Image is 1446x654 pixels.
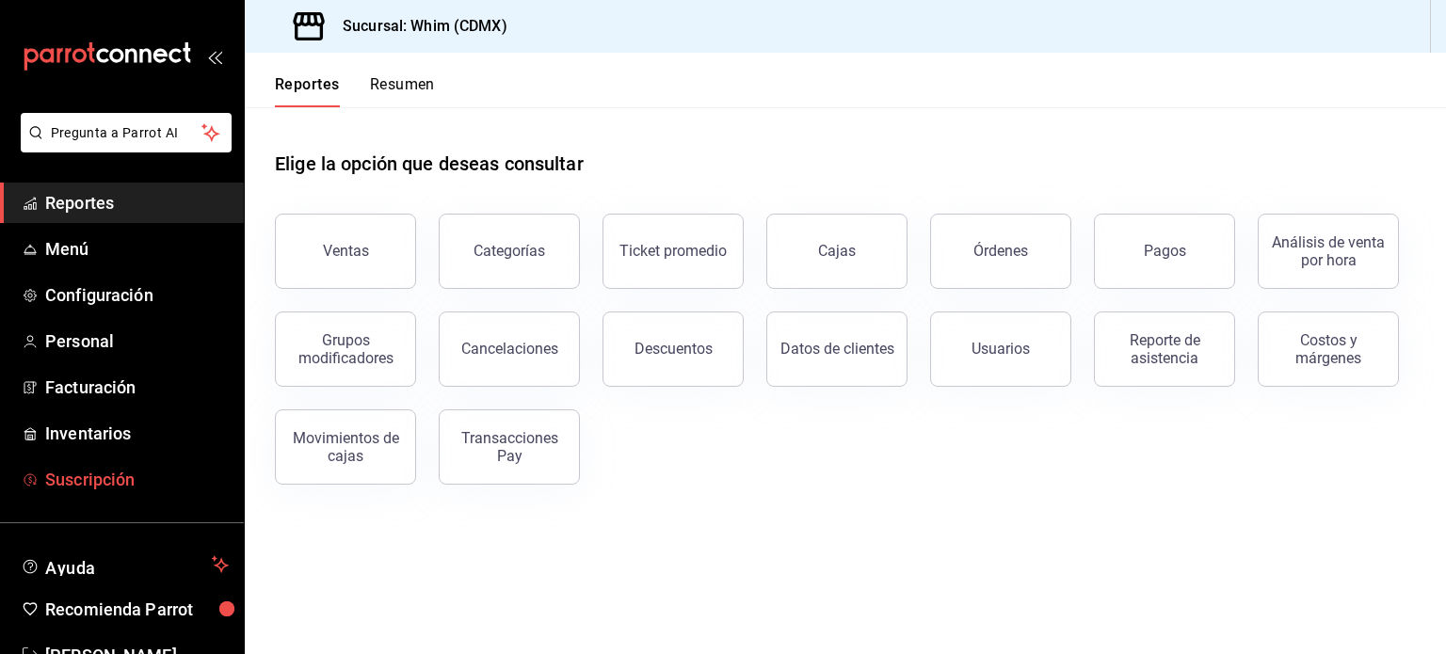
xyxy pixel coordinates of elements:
[45,553,204,576] span: Ayuda
[930,311,1071,387] button: Usuarios
[451,429,568,465] div: Transacciones Pay
[370,75,435,107] button: Resumen
[461,340,558,358] div: Cancelaciones
[439,311,580,387] button: Cancelaciones
[207,49,222,64] button: open_drawer_menu
[930,214,1071,289] button: Órdenes
[766,214,908,289] button: Cajas
[1144,242,1186,260] div: Pagos
[602,311,744,387] button: Descuentos
[275,75,435,107] div: navigation tabs
[328,15,507,38] h3: Sucursal: Whim (CDMX)
[973,242,1028,260] div: Órdenes
[45,190,229,215] span: Reportes
[1094,214,1235,289] button: Pagos
[972,340,1030,358] div: Usuarios
[474,242,545,260] div: Categorías
[45,467,229,492] span: Suscripción
[13,136,232,156] a: Pregunta a Parrot AI
[602,214,744,289] button: Ticket promedio
[45,597,229,622] span: Recomienda Parrot
[45,236,229,262] span: Menú
[45,375,229,400] span: Facturación
[45,282,229,308] span: Configuración
[275,75,340,107] button: Reportes
[45,421,229,446] span: Inventarios
[818,242,856,260] div: Cajas
[1270,233,1387,269] div: Análisis de venta por hora
[21,113,232,152] button: Pregunta a Parrot AI
[1258,214,1399,289] button: Análisis de venta por hora
[275,409,416,485] button: Movimientos de cajas
[1270,331,1387,367] div: Costos y márgenes
[1258,311,1399,387] button: Costos y márgenes
[275,150,584,178] h1: Elige la opción que deseas consultar
[780,340,894,358] div: Datos de clientes
[1106,331,1223,367] div: Reporte de asistencia
[287,429,404,465] div: Movimientos de cajas
[275,311,416,387] button: Grupos modificadores
[439,214,580,289] button: Categorías
[323,242,369,260] div: Ventas
[439,409,580,485] button: Transacciones Pay
[1094,311,1235,387] button: Reporte de asistencia
[51,123,202,143] span: Pregunta a Parrot AI
[45,328,229,354] span: Personal
[275,214,416,289] button: Ventas
[635,340,713,358] div: Descuentos
[287,331,404,367] div: Grupos modificadores
[619,242,727,260] div: Ticket promedio
[766,311,908,387] button: Datos de clientes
